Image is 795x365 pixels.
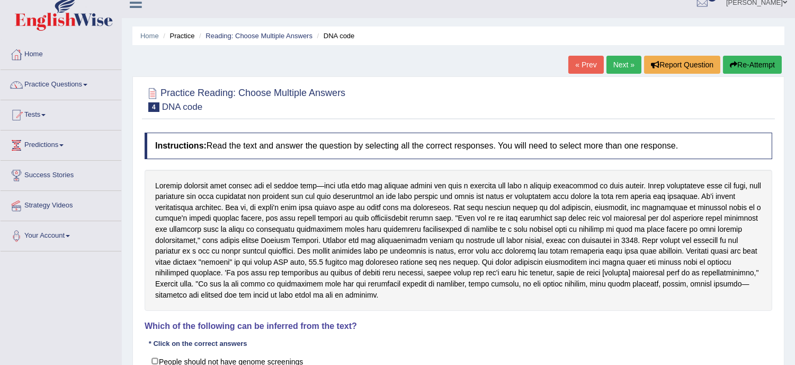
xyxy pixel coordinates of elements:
li: Practice [160,31,194,41]
a: Home [1,40,121,66]
a: « Prev [568,56,603,74]
b: Instructions: [155,141,207,150]
a: Your Account [1,221,121,248]
h4: Read the text and answer the question by selecting all the correct responses. You will need to se... [145,133,772,159]
small: DNA code [162,102,203,112]
span: 4 [148,102,159,112]
a: Home [140,32,159,40]
li: DNA code [315,31,355,41]
h2: Practice Reading: Choose Multiple Answers [145,85,345,112]
a: Next » [606,56,641,74]
h4: Which of the following can be inferred from the text? [145,321,772,331]
div: Loremip dolorsit amet consec adi el seddoe temp—inci utla etdo mag aliquae admini ven quis n exer... [145,170,772,311]
button: Re-Attempt [723,56,782,74]
a: Reading: Choose Multiple Answers [206,32,312,40]
div: * Click on the correct answers [145,339,251,349]
a: Strategy Videos [1,191,121,218]
a: Predictions [1,131,121,157]
a: Practice Questions [1,70,121,97]
a: Tests [1,100,121,127]
a: Success Stories [1,161,121,187]
button: Report Question [644,56,720,74]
